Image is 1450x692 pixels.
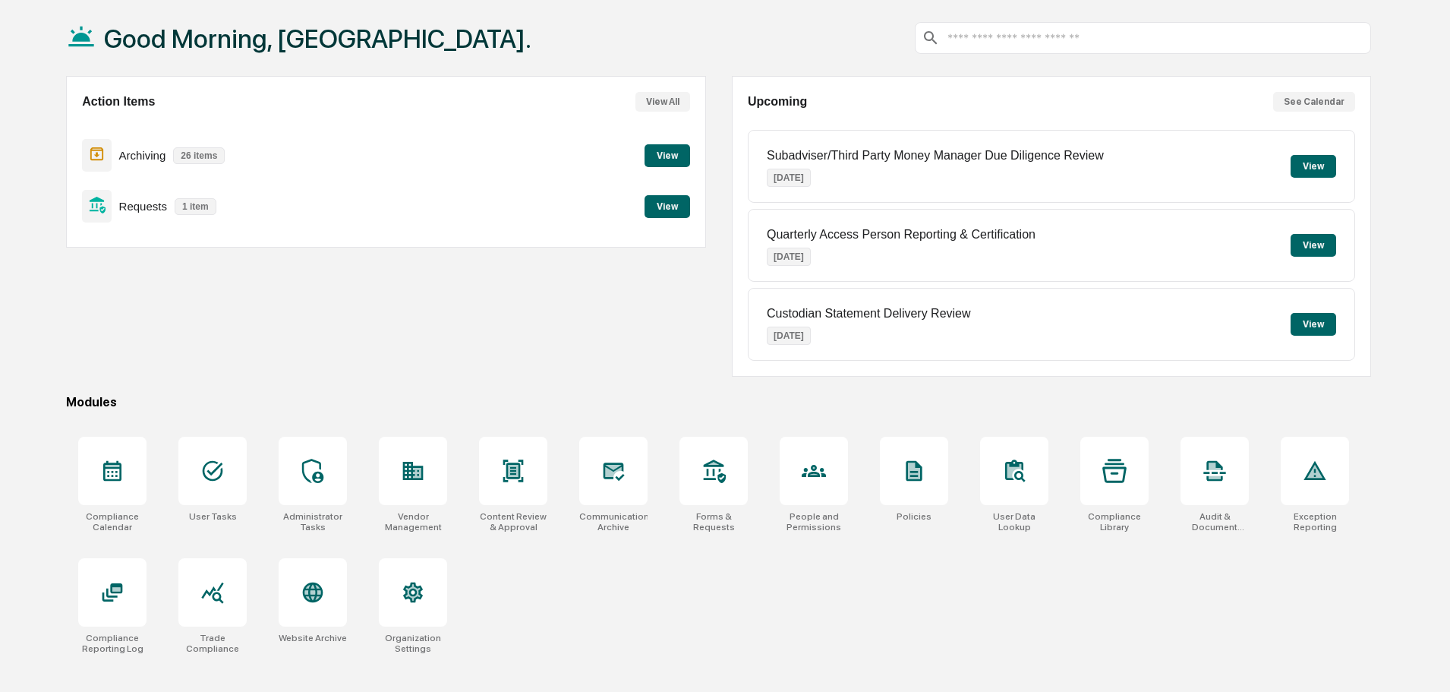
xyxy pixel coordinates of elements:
[479,511,547,532] div: Content Review & Approval
[379,633,447,654] div: Organization Settings
[1281,511,1349,532] div: Exception Reporting
[635,92,690,112] button: View All
[279,633,347,643] div: Website Archive
[119,149,166,162] p: Archiving
[897,511,931,522] div: Policies
[1291,234,1336,257] button: View
[173,147,225,164] p: 26 items
[1180,511,1249,532] div: Audit & Document Logs
[1273,92,1355,112] button: See Calendar
[767,327,811,345] p: [DATE]
[645,144,690,167] button: View
[767,307,971,321] p: Custodian Statement Delivery Review
[767,248,811,266] p: [DATE]
[119,200,167,213] p: Requests
[1291,155,1336,178] button: View
[645,147,690,162] a: View
[78,511,147,532] div: Compliance Calendar
[66,395,1371,409] div: Modules
[780,511,848,532] div: People and Permissions
[645,198,690,213] a: View
[645,195,690,218] button: View
[748,95,807,109] h2: Upcoming
[1291,313,1336,336] button: View
[104,24,531,54] h1: Good Morning, [GEOGRAPHIC_DATA].
[767,228,1035,242] p: Quarterly Access Person Reporting & Certification
[82,95,155,109] h2: Action Items
[767,149,1104,163] p: Subadviser/Third Party Money Manager Due Diligence Review
[767,169,811,187] p: [DATE]
[579,511,648,532] div: Communications Archive
[1080,511,1149,532] div: Compliance Library
[189,511,237,522] div: User Tasks
[175,198,216,215] p: 1 item
[178,633,247,654] div: Trade Compliance
[279,511,347,532] div: Administrator Tasks
[679,511,748,532] div: Forms & Requests
[980,511,1048,532] div: User Data Lookup
[379,511,447,532] div: Vendor Management
[78,633,147,654] div: Compliance Reporting Log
